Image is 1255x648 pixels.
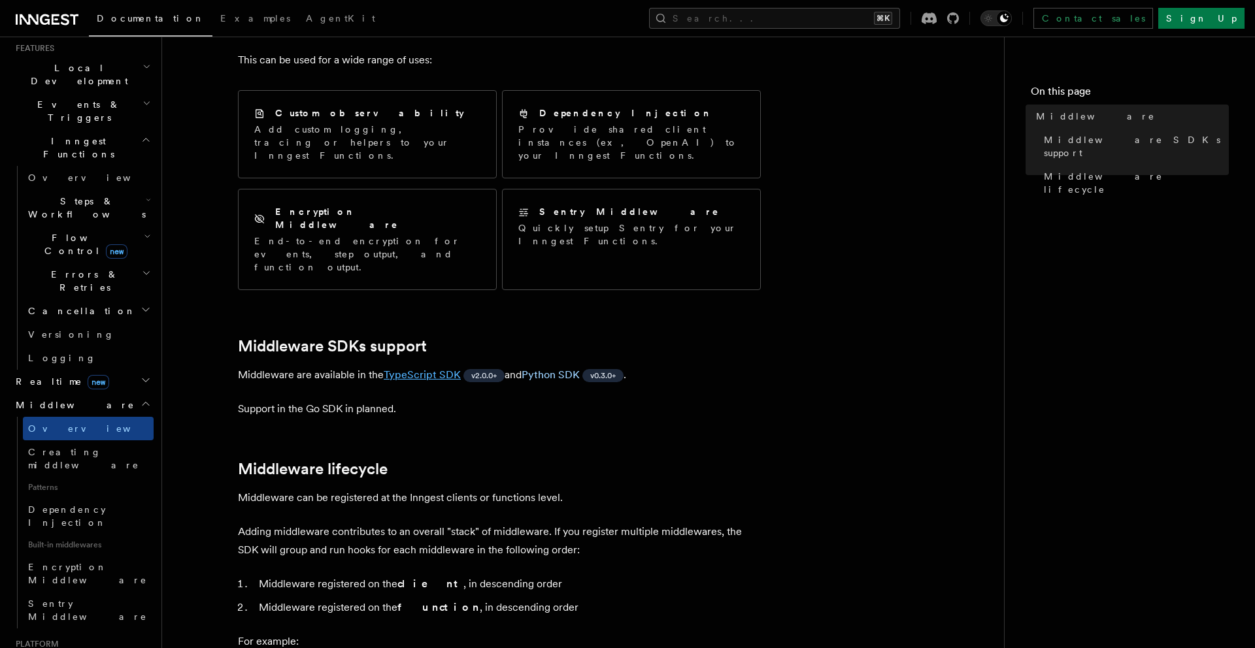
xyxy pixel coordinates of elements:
[106,244,127,259] span: new
[471,370,497,381] span: v2.0.0+
[28,562,147,585] span: Encryption Middleware
[28,447,139,470] span: Creating middleware
[10,370,154,393] button: Realtimenew
[23,304,136,317] span: Cancellation
[1036,110,1155,123] span: Middleware
[254,123,480,162] p: Add custom logging, tracing or helpers to your Inngest Functions.
[10,417,154,628] div: Middleware
[89,4,212,37] a: Documentation
[539,205,720,218] h2: Sentry Middleware
[10,135,141,161] span: Inngest Functions
[23,555,154,592] a: Encryption Middleware
[28,504,107,528] span: Dependency Injection
[254,235,480,274] p: End-to-end encryption for events, step output, and function output.
[23,268,142,294] span: Errors & Retries
[23,299,154,323] button: Cancellation
[23,231,144,257] span: Flow Control
[1031,105,1229,128] a: Middleware
[28,172,163,183] span: Overview
[1039,128,1229,165] a: Middleware SDKs support
[306,13,375,24] span: AgentKit
[539,106,712,120] h2: Dependency Injection
[980,10,1012,26] button: Toggle dark mode
[23,323,154,346] a: Versioning
[23,346,154,370] a: Logging
[28,423,163,434] span: Overview
[275,205,480,231] h2: Encryption Middleware
[522,368,580,381] a: Python SDK
[23,498,154,534] a: Dependency Injection
[23,263,154,299] button: Errors & Retries
[397,577,463,590] strong: client
[23,189,154,226] button: Steps & Workflows
[23,440,154,477] a: Creating middleware
[1044,170,1229,196] span: Middleware lifecycle
[518,221,745,248] p: Quickly setup Sentry for your Inngest Functions.
[502,90,761,178] a: Dependency InjectionProvide shared client instances (ex, OpenAI) to your Inngest Functions.
[23,534,154,555] span: Built-in middlewares
[23,417,154,440] a: Overview
[23,477,154,498] span: Patterns
[238,51,761,69] p: This can be used for a wide range of uses:
[238,489,761,507] p: Middleware can be registered at the Inngest clients or functions level.
[255,598,761,617] li: Middleware registered on the , in descending order
[220,13,290,24] span: Examples
[1033,8,1153,29] a: Contact sales
[212,4,298,35] a: Examples
[255,575,761,593] li: Middleware registered on the , in descending order
[275,106,464,120] h2: Custom observability
[28,329,114,340] span: Versioning
[23,592,154,628] a: Sentry Middleware
[28,353,96,363] span: Logging
[238,337,427,355] a: Middleware SDKs support
[1039,165,1229,201] a: Middleware lifecycle
[298,4,383,35] a: AgentKit
[10,375,109,388] span: Realtime
[23,226,154,263] button: Flow Controlnew
[28,598,147,622] span: Sentry Middleware
[238,400,761,418] p: Support in the Go SDK in planned.
[238,523,761,559] p: Adding middleware contributes to an overall "stack" of middleware. If you register multiple middl...
[649,8,900,29] button: Search...⌘K
[10,61,142,88] span: Local Development
[10,43,54,54] span: Features
[10,98,142,124] span: Events & Triggers
[238,366,761,384] p: Middleware are available in the and .
[1031,84,1229,105] h4: On this page
[590,370,616,381] span: v0.3.0+
[238,90,497,178] a: Custom observabilityAdd custom logging, tracing or helpers to your Inngest Functions.
[502,189,761,290] a: Sentry MiddlewareQuickly setup Sentry for your Inngest Functions.
[23,195,146,221] span: Steps & Workflows
[10,56,154,93] button: Local Development
[384,368,461,381] a: TypeScript SDK
[874,12,892,25] kbd: ⌘K
[23,166,154,189] a: Overview
[97,13,205,24] span: Documentation
[518,123,745,162] p: Provide shared client instances (ex, OpenAI) to your Inngest Functions.
[1044,133,1229,159] span: Middleware SDKs support
[397,601,480,613] strong: function
[10,129,154,166] button: Inngest Functions
[1158,8,1245,29] a: Sign Up
[10,93,154,129] button: Events & Triggers
[10,398,135,412] span: Middleware
[88,375,109,389] span: new
[238,189,497,290] a: Encryption MiddlewareEnd-to-end encryption for events, step output, and function output.
[10,393,154,417] button: Middleware
[238,460,388,478] a: Middleware lifecycle
[10,166,154,370] div: Inngest Functions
